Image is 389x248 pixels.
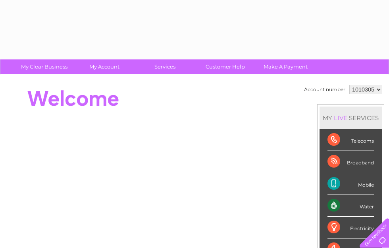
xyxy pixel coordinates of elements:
td: Account number [302,83,347,96]
div: MY SERVICES [320,107,382,129]
div: Broadband [327,151,374,173]
div: LIVE [332,114,349,122]
a: Services [132,59,198,74]
a: My Clear Business [12,59,77,74]
a: My Account [72,59,137,74]
div: Telecoms [327,129,374,151]
div: Electricity [327,217,374,238]
div: Water [327,195,374,217]
a: Make A Payment [253,59,318,74]
a: Customer Help [193,59,258,74]
div: Mobile [327,173,374,195]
